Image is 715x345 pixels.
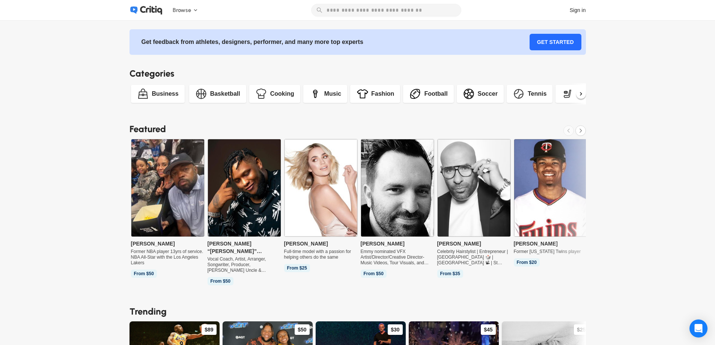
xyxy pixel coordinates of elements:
[361,240,434,247] span: [PERSON_NAME]
[424,89,447,98] div: Football
[437,240,511,247] span: [PERSON_NAME]
[507,85,552,103] a: Tennis
[514,258,540,267] span: From $20
[514,249,587,255] span: Former [US_STATE] Twins player
[131,240,205,247] span: [PERSON_NAME]
[129,122,166,136] h2: Featured
[284,139,357,237] img: File
[295,324,309,335] div: $50
[514,240,587,247] span: [PERSON_NAME]
[528,89,546,98] div: Tennis
[131,85,185,103] a: Business
[303,85,347,103] a: Music
[437,270,463,278] span: From $35
[249,85,300,103] a: Cooking
[324,89,341,98] div: Music
[131,139,204,237] img: File
[189,85,246,103] a: Basketball
[173,6,191,15] span: Browse
[208,240,281,255] span: [PERSON_NAME] “[PERSON_NAME]” [PERSON_NAME]
[481,324,495,335] div: $45
[388,324,402,335] div: $30
[129,305,586,318] h2: Trending
[437,249,511,266] span: Celebrity Hairstylist | Entrepreneur | [GEOGRAPHIC_DATA] 🎲 |[GEOGRAPHIC_DATA] 📽 | St Tropez 🏖 | C...
[210,89,240,98] div: Basketball
[350,85,400,103] a: Fashion
[361,270,387,278] span: From $50
[371,89,394,98] div: Fashion
[208,256,281,273] span: Vocal Coach, Artist, Arranger, Songwriter, Producer, [PERSON_NAME] Uncle & [PERSON_NAME] Duo, AGT...
[689,319,707,337] div: Open Intercom Messenger
[152,89,179,98] div: Business
[403,85,453,103] a: Football
[284,240,358,247] span: [PERSON_NAME]
[208,139,281,237] img: File
[129,67,586,80] h2: Categories
[202,324,216,335] div: $89
[514,139,587,237] img: File
[478,89,498,98] div: Soccer
[530,34,581,50] a: GET STARTED
[208,277,233,285] span: From $50
[141,38,363,47] div: Get feedback from athletes, designers, performer, and many more top experts
[438,139,510,237] img: File
[570,6,586,14] div: Sign in
[361,139,434,237] img: File
[284,264,310,272] span: From $25
[131,249,205,266] span: Former NBA player 13yrs of service. NBA All-Star with the Los Angeles Lakers
[284,249,358,260] span: Full-time model with a passion for helping others do the same
[270,89,294,98] div: Cooking
[555,85,604,103] a: Hockey
[361,249,434,266] span: Emmy nominated VFX Artist/Director/Creative Director- Music Videos, Tour Visuals, and VFX for fil...
[457,85,504,103] a: Soccer
[131,270,157,278] span: From $50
